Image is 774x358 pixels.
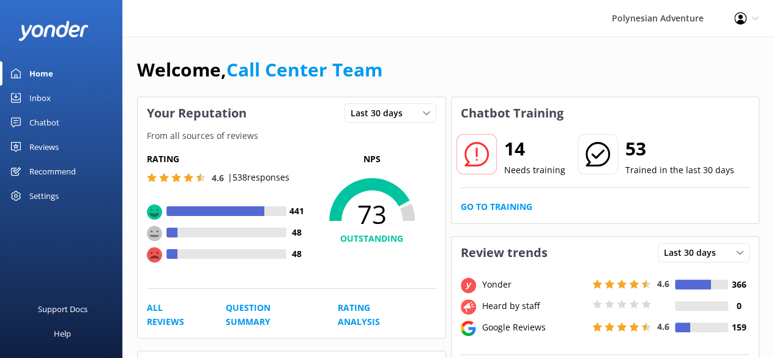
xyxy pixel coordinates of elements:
span: Last 30 days [351,106,410,120]
h4: 441 [286,204,308,218]
p: | 538 responses [228,171,289,184]
h2: 14 [504,134,565,163]
div: Chatbot [29,110,59,135]
h4: 48 [286,247,308,261]
h3: Chatbot Training [452,97,573,129]
h4: OUTSTANDING [308,232,436,245]
div: Reviews [29,135,59,159]
h5: Rating [147,152,308,166]
div: Recommend [29,159,76,184]
h3: Your Reputation [138,97,256,129]
a: Rating Analysis [338,301,409,329]
h1: Welcome, [137,55,382,84]
div: Support Docs [38,297,87,321]
div: Inbox [29,86,51,110]
h4: 48 [286,226,308,239]
p: Needs training [504,163,565,177]
a: Question Summary [226,301,310,329]
div: Yonder [479,278,589,291]
a: Call Center Team [226,57,382,82]
span: Last 30 days [664,246,723,259]
a: Go to Training [461,200,532,214]
h2: 53 [625,134,734,163]
div: Help [54,321,71,346]
div: Settings [29,184,59,208]
p: Trained in the last 30 days [625,163,734,177]
span: 73 [308,199,436,229]
span: 4.6 [212,172,224,184]
a: All Reviews [147,301,198,329]
h3: Review trends [452,237,557,269]
div: Home [29,61,53,86]
div: Heard by staff [479,299,589,313]
span: 4.6 [657,278,669,289]
h4: 366 [728,278,750,291]
h4: 0 [728,299,750,313]
div: Google Reviews [479,321,589,334]
span: 4.6 [657,321,669,332]
img: yonder-white-logo.png [18,21,89,41]
p: From all sources of reviews [138,129,445,143]
h4: 159 [728,321,750,334]
p: NPS [308,152,436,166]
